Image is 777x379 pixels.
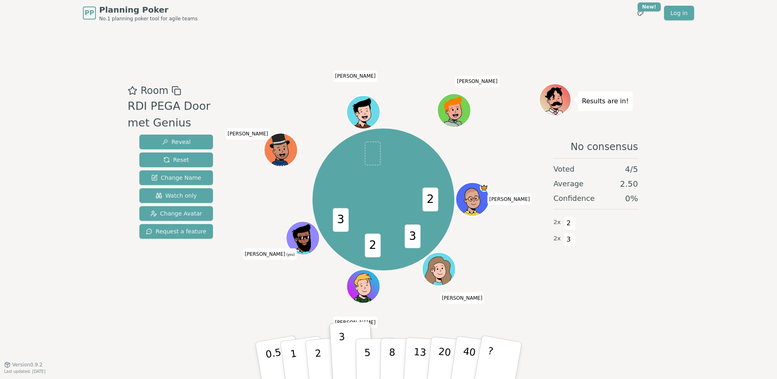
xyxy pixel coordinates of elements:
span: Reset [163,156,189,164]
span: Watch only [156,192,197,200]
span: 2 [564,216,573,230]
p: 3 [339,331,347,375]
span: Room [141,83,168,98]
span: Last updated: [DATE] [4,369,46,374]
span: 3 [405,224,421,248]
span: Average [553,178,584,189]
button: Add as favourite [128,83,137,98]
span: Voted [553,163,575,175]
span: Click to change your name [440,292,484,304]
button: Version0.9.2 [4,362,43,368]
span: Confidence [553,193,595,204]
span: PP [85,8,94,18]
a: PPPlanning PokerNo.1 planning poker tool for agile teams [83,4,198,22]
span: Change Avatar [150,209,202,218]
span: 3 [564,233,573,246]
span: Click to change your name [333,317,378,328]
span: 2 [423,187,438,211]
span: Click to change your name [243,248,297,260]
span: Planning Poker [99,4,198,15]
span: Click to change your name [455,76,500,87]
span: No consensus [571,140,638,153]
span: 2 x [553,218,561,227]
span: 2 x [553,234,561,243]
span: 4 / 5 [625,163,638,175]
a: Log in [664,6,694,20]
button: Reveal [139,135,213,149]
span: No.1 planning poker tool for agile teams [99,15,198,22]
span: 2 [365,233,381,257]
span: Click to change your name [333,71,378,82]
span: Change Name [151,174,201,182]
span: Click to change your name [226,129,270,140]
button: Change Name [139,170,213,185]
button: Request a feature [139,224,213,239]
span: Marcel is the host [480,183,488,192]
p: Results are in! [582,96,629,107]
span: 0 % [625,193,638,204]
button: New! [633,6,648,20]
button: Watch only [139,188,213,203]
div: RDI PEGA Door met Genius [128,98,228,131]
button: Change Avatar [139,206,213,221]
span: Reveal [162,138,191,146]
span: Request a feature [146,227,206,235]
button: Click to change your avatar [287,222,319,254]
span: (you) [285,253,295,257]
button: Reset [139,152,213,167]
span: 2.50 [620,178,638,189]
span: Click to change your name [487,194,532,205]
span: 3 [333,208,349,231]
div: New! [638,2,661,11]
span: Version 0.9.2 [12,362,43,368]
